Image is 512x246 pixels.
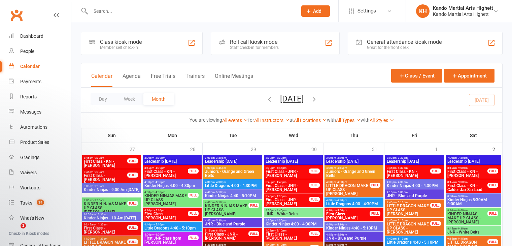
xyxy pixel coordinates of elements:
a: Messages [9,104,71,120]
span: First Class - [PERSON_NAME] [83,226,128,234]
div: FULL [248,203,259,208]
button: Free Trials [151,73,175,87]
span: - 9:00am [457,209,468,212]
div: Roll call kiosk mode [230,39,279,45]
span: 11:00am [83,237,128,240]
span: - 4:30pm [397,166,408,170]
a: All Instructors [254,118,289,123]
span: - 9:00am [457,166,468,170]
span: First Class - [PERSON_NAME] [326,212,370,220]
span: - 4:30pm [336,181,347,184]
span: 1 [21,223,26,228]
button: Agenda [123,73,141,87]
span: 4:00pm [265,209,321,212]
a: People [9,44,71,59]
strong: at [289,117,294,123]
span: 4:00pm [326,166,382,170]
a: All Styles [370,118,394,123]
span: - 5:10pm [154,209,165,212]
span: JNR - Blue and Purple [205,222,261,226]
div: Calendar [20,64,40,69]
div: FULL [188,193,199,198]
span: JNR - White Belts [265,212,321,216]
span: 8:30am [447,209,488,212]
a: Reports [9,89,71,104]
span: Leadership [DATE] [205,159,261,163]
span: - 4:45pm [275,181,286,184]
span: - 3:30pm [397,156,408,159]
span: 3:45pm [144,166,188,170]
iframe: Intercom notifications message [5,152,140,228]
div: KH [416,4,430,18]
strong: with [361,117,370,123]
strong: for [248,117,254,123]
span: 4:40pm [386,237,443,240]
div: Automations [20,124,47,130]
span: JNR - White Belts [447,230,500,234]
span: Leadership [DATE] [326,159,382,163]
span: Add [313,8,321,14]
div: 29 [251,143,263,154]
a: Calendar [9,59,71,74]
span: - 3:30pm [215,156,226,159]
div: Kando Martial Arts Highett [433,5,493,11]
th: Sat [445,128,502,143]
span: Kinder Ninjas 4:00 - 4:30PM [265,222,321,226]
span: - 5:10pm [397,219,408,222]
span: 3:45pm [265,181,309,184]
span: First Class - [PERSON_NAME] [144,212,188,220]
span: - 3:30pm [275,156,286,159]
span: 4:00pm [326,199,382,202]
span: 3:45pm [386,166,431,170]
span: - 5:10pm [397,201,408,204]
strong: with [327,117,336,123]
div: FULL [188,211,199,216]
div: FULL [188,235,199,240]
div: Product Sales [20,140,49,145]
span: 3:00pm [265,156,321,159]
span: - 7:30am [457,156,468,159]
span: KINDER NINJAS MAKE UP CLASS - [PERSON_NAME] [205,204,249,216]
span: 3:00pm [386,156,443,159]
span: 4:30pm [144,209,188,212]
span: - 5:10pm [215,201,226,204]
div: FULL [309,168,320,174]
span: - 4:30pm [154,181,165,184]
div: FULL [188,168,199,174]
th: Wed [263,128,324,143]
div: Great for the front desk [367,45,442,50]
iframe: Intercom live chat [7,223,23,239]
span: First Class - KN - [PERSON_NAME] [447,170,488,178]
span: First Class - JNR - [PERSON_NAME] [265,184,309,192]
span: LITTLE DRAGON MAKE UP CLASS - [PERSON_NAME] [386,204,431,216]
span: 8:30am [447,195,500,198]
span: 4:00pm [326,181,370,184]
span: - 4:45pm [275,209,286,212]
div: Member self check-in [100,45,142,50]
span: 3:00pm [326,156,382,159]
span: First Class - JNR - [PERSON_NAME] [205,232,249,240]
div: 28 [190,143,202,154]
span: - 5:30pm [336,233,347,236]
span: LITTLE DRAGON MAKE UP CLASS - [PERSON_NAME] [386,222,431,234]
div: People [20,49,34,54]
span: Juniors - Orange and Green Belts [326,170,382,178]
button: Online Meetings [215,73,253,87]
a: Payments [9,74,71,89]
span: - 5:10pm [154,223,165,226]
span: 4:45pm [205,219,261,222]
span: First JNR class from [PERSON_NAME] [144,236,188,244]
span: - 5:00pm [336,209,347,212]
button: Week [115,93,143,105]
span: 8:15am [447,181,488,184]
button: Trainers [185,73,205,87]
th: Sun [81,128,142,143]
span: 4:00pm [144,181,200,184]
span: Settings [357,3,376,19]
span: - 5:30pm [215,219,226,222]
span: JNR - Blue and Purple [326,236,382,240]
a: All Locations [294,118,327,123]
span: Kinder Ninjas 4:00 - 4:30pm [144,184,200,188]
span: - 6:15pm [215,229,226,232]
span: - 9:45am [457,237,468,240]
